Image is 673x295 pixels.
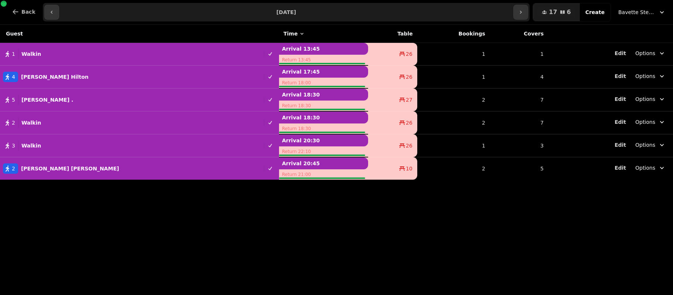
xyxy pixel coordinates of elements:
span: Create [585,10,605,15]
span: 4 [12,73,15,81]
span: 26 [406,142,412,149]
td: 4 [490,65,548,88]
span: 26 [406,73,412,81]
span: Edit [615,119,626,125]
span: Options [635,118,655,126]
p: Walkin [21,119,41,126]
p: Return 13:45 [279,55,368,65]
th: Covers [490,25,548,43]
span: Edit [615,165,626,170]
td: 5 [490,157,548,180]
p: Walkin [21,50,41,58]
p: Return 18:30 [279,101,368,111]
span: 1 [12,50,15,58]
span: 5 [12,96,15,104]
button: Edit [615,95,626,103]
td: 1 [417,134,490,157]
td: 1 [490,43,548,66]
span: 10 [406,165,412,172]
span: Options [635,141,655,149]
span: 26 [406,119,412,126]
button: Options [631,47,670,60]
span: 27 [406,96,412,104]
p: [PERSON_NAME] . [21,96,73,104]
p: Arrival 20:30 [279,135,368,146]
span: 17 [549,9,557,15]
td: 2 [417,157,490,180]
button: Edit [615,50,626,57]
button: Edit [615,164,626,172]
td: 7 [490,111,548,134]
span: Options [635,50,655,57]
span: Options [635,164,655,172]
th: Bookings [417,25,490,43]
p: Return 18:30 [279,123,368,134]
span: Edit [615,51,626,56]
span: Edit [615,74,626,79]
p: Walkin [21,142,41,149]
button: Options [631,115,670,129]
span: 6 [567,9,571,15]
td: 1 [417,43,490,66]
button: Options [631,92,670,106]
span: 26 [406,50,412,58]
span: Options [635,72,655,80]
span: Edit [615,96,626,102]
span: Time [283,30,298,37]
p: [PERSON_NAME] Hilton [21,73,89,81]
button: Edit [615,72,626,80]
button: Options [631,161,670,174]
span: Options [635,95,655,103]
p: Return 18:00 [279,78,368,88]
span: Edit [615,142,626,147]
span: Bavette Steakhouse - [PERSON_NAME] [618,9,655,16]
button: Options [631,138,670,152]
td: 2 [417,88,490,111]
span: Back [21,9,35,14]
p: Arrival 13:45 [279,43,368,55]
button: Edit [615,118,626,126]
button: Time [283,30,305,37]
th: Table [368,25,417,43]
p: Return 22:10 [279,146,368,157]
td: 1 [417,65,490,88]
button: Back [6,3,41,21]
button: 176 [533,3,579,21]
button: Options [631,69,670,83]
button: Edit [615,141,626,149]
span: 2 [12,119,15,126]
span: 3 [12,142,15,149]
td: 7 [490,88,548,111]
td: 2 [417,111,490,134]
span: 2 [12,165,15,172]
p: Arrival 20:45 [279,157,368,169]
p: Arrival 18:30 [279,112,368,123]
button: Bavette Steakhouse - [PERSON_NAME] [614,6,670,19]
p: [PERSON_NAME] [PERSON_NAME] [21,165,119,172]
p: Return 21:00 [279,169,368,180]
p: Arrival 18:30 [279,89,368,101]
button: Create [579,3,611,21]
td: 3 [490,134,548,157]
p: Arrival 17:45 [279,66,368,78]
